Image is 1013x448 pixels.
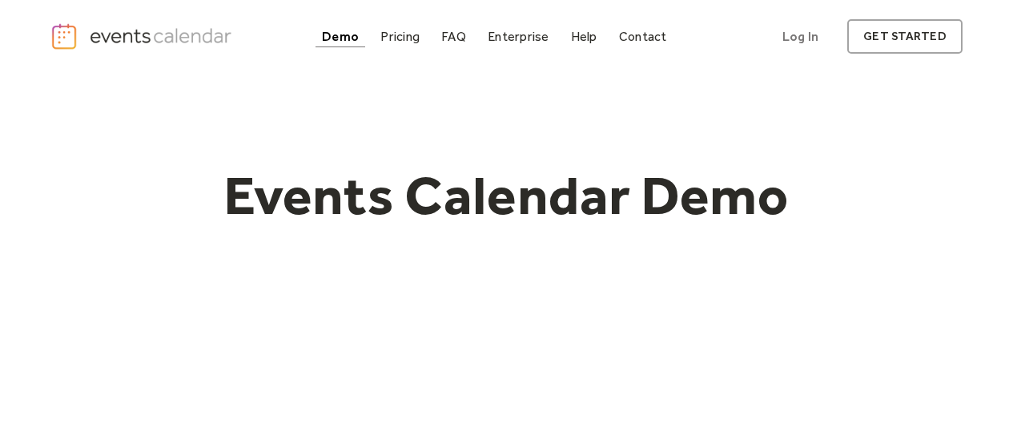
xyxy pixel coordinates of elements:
[565,26,604,47] a: Help
[374,26,426,47] a: Pricing
[322,32,359,41] div: Demo
[571,32,597,41] div: Help
[613,26,673,47] a: Contact
[847,19,962,54] a: get started
[199,163,814,228] h1: Events Calendar Demo
[441,32,466,41] div: FAQ
[488,32,549,41] div: Enterprise
[619,32,667,41] div: Contact
[380,32,420,41] div: Pricing
[316,26,365,47] a: Demo
[435,26,472,47] a: FAQ
[481,26,555,47] a: Enterprise
[766,19,834,54] a: Log In
[50,22,235,51] a: home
